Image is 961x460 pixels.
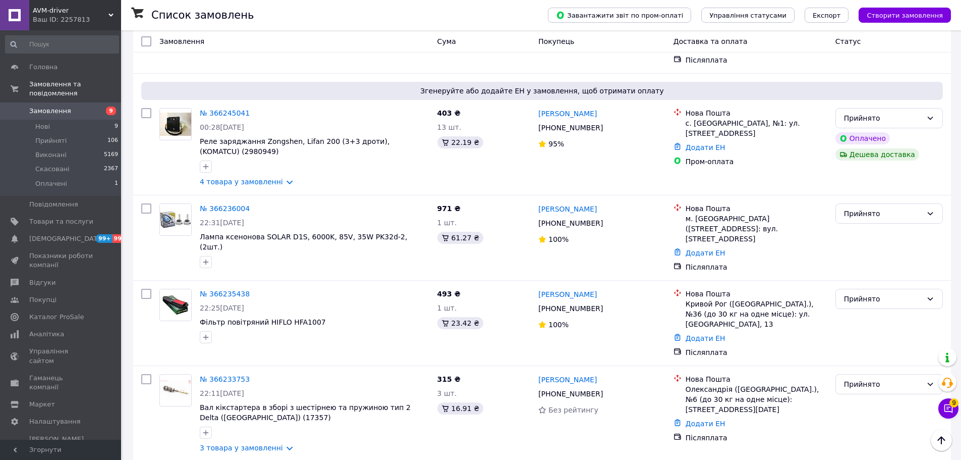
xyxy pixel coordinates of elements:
[29,400,55,409] span: Маркет
[200,290,250,298] a: № 366235438
[701,8,795,23] button: Управління статусами
[29,330,64,339] span: Аналітика
[805,8,849,23] button: Експорт
[849,11,951,19] a: Створити замовлення
[200,318,326,326] span: Фільтр повітряний HIFLO HFA1007
[686,143,725,151] a: Додати ЕН
[104,150,118,160] span: 5169
[29,80,121,98] span: Замовлення та повідомлення
[548,406,598,414] span: Без рейтингу
[548,321,569,329] span: 100%
[686,262,827,272] div: Післяплата
[437,37,456,45] span: Cума
[159,374,192,406] a: Фото товару
[200,123,244,131] span: 00:28[DATE]
[867,12,943,19] span: Створити замовлення
[29,251,93,270] span: Показники роботи компанії
[437,232,483,244] div: 61.27 ₴
[538,109,597,119] a: [PERSON_NAME]
[33,6,108,15] span: AVM-driver
[686,433,827,443] div: Післяплата
[200,219,244,227] span: 22:31[DATE]
[159,37,204,45] span: Замовлення
[159,289,192,321] a: Фото товару
[29,347,93,365] span: Управління сайтом
[835,37,861,45] span: Статус
[200,109,250,117] a: № 366245041
[538,390,603,398] span: [PHONE_NUMBER]
[107,136,118,145] span: 106
[115,122,118,131] span: 9
[437,317,483,329] div: 23.42 ₴
[548,140,564,148] span: 95%
[35,122,50,131] span: Нові
[548,235,569,243] span: 100%
[538,375,597,385] a: [PERSON_NAME]
[686,157,827,167] div: Пром-оплата
[859,8,951,23] button: Створити замовлення
[5,35,119,54] input: Пошук
[29,295,56,304] span: Покупці
[938,398,958,419] button: Чат з покупцем9
[33,15,121,24] div: Ваш ID: 2257813
[538,219,603,227] span: [PHONE_NUMBER]
[200,304,244,312] span: 22:25[DATE]
[200,137,389,156] a: Реле заряджання Zongshen, Lifan 200 (3+3 дроти), (KOMATCU) (2980949)
[686,249,725,257] a: Додати ЕН
[200,233,407,251] a: Лампа ксенонова SOLAR D1S, 6000K, 85V, 35W PK32d-2, (2шт.)
[200,205,250,213] a: № 366236004
[538,204,597,214] a: [PERSON_NAME]
[160,113,191,136] img: Фото товару
[104,165,118,174] span: 2367
[437,290,461,298] span: 493 ₴
[686,108,827,118] div: Нова Пошта
[159,203,192,236] a: Фото товару
[96,234,112,243] span: 99+
[35,179,67,188] span: Оплачені
[35,165,70,174] span: Скасовані
[29,107,71,116] span: Замовлення
[686,347,827,357] div: Післяплата
[686,299,827,329] div: Кривой Рог ([GEOGRAPHIC_DATA].), №36 (до 30 кг на одне місце): ул. [GEOGRAPHIC_DATA], 13
[106,107,116,115] span: 9
[437,304,457,312] span: 1 шт.
[437,375,461,383] span: 315 ₴
[556,11,683,20] span: Завантажити звіт по пром-оплаті
[29,417,81,426] span: Налаштування
[29,234,104,243] span: [DEMOGRAPHIC_DATA]
[813,12,841,19] span: Експорт
[686,289,827,299] div: Нова Пошта
[538,37,574,45] span: Покупець
[835,148,919,161] div: Дешева доставка
[437,389,457,397] span: 3 шт.
[200,375,250,383] a: № 366233753
[686,118,827,138] div: с. [GEOGRAPHIC_DATA], №1: ул. [STREET_ADDRESS]
[112,234,129,243] span: 99+
[200,403,411,422] a: Вал кікстартера в зборі з шестірнею та пружиною тип 2 Delta ([GEOGRAPHIC_DATA]) (17357)
[29,200,78,209] span: Повідомлення
[200,389,244,397] span: 22:11[DATE]
[160,204,191,235] img: Фото товару
[437,136,483,148] div: 22.19 ₴
[686,203,827,214] div: Нова Пошта
[686,420,725,428] a: Додати ЕН
[844,208,922,219] div: Прийнято
[931,430,952,451] button: Наверх
[844,293,922,304] div: Прийнято
[29,374,93,392] span: Гаманець компанії
[437,123,462,131] span: 13 шт.
[35,150,67,160] span: Виконані
[200,444,283,452] a: 3 товара у замовленні
[35,136,67,145] span: Прийняті
[115,179,118,188] span: 1
[686,334,725,342] a: Додати ЕН
[709,12,786,19] span: Управління статусами
[835,132,890,144] div: Оплачено
[538,304,603,313] span: [PHONE_NUMBER]
[844,379,922,390] div: Прийнято
[686,374,827,384] div: Нова Пошта
[949,397,958,406] span: 9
